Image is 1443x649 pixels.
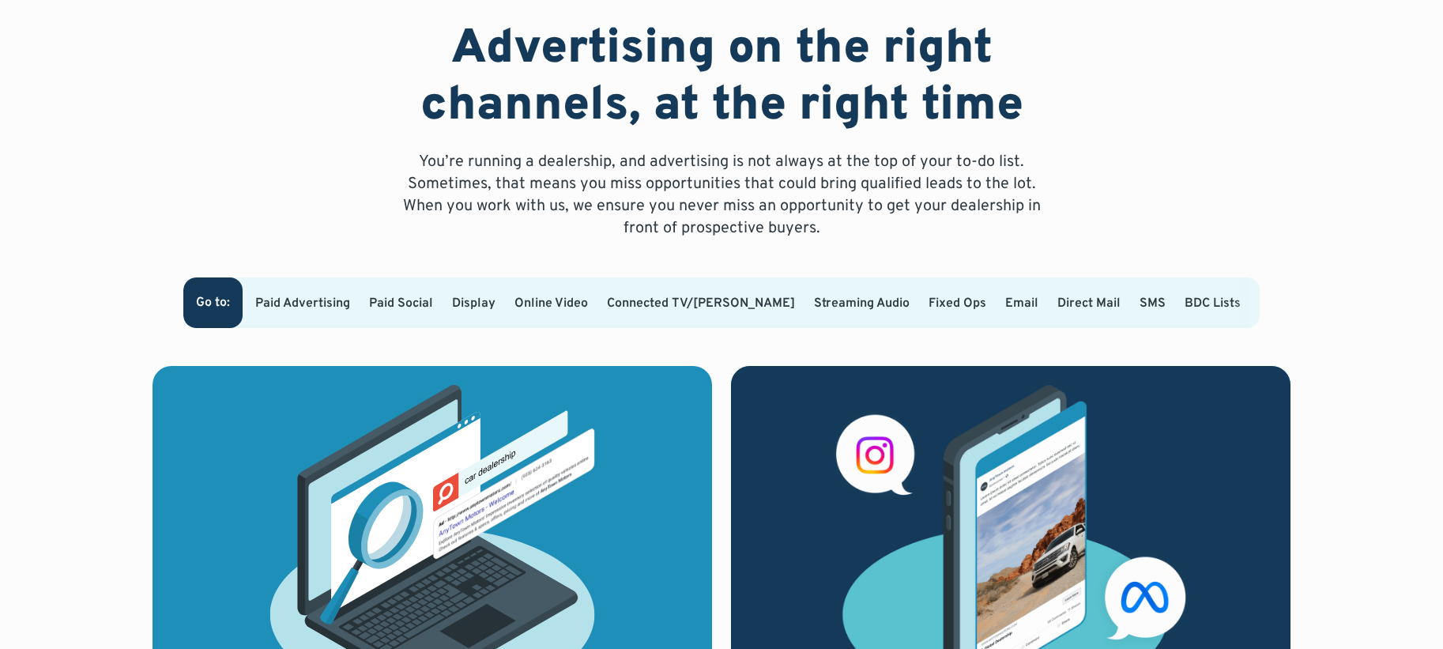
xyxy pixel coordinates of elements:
a: Paid Advertising [255,296,350,311]
a: Streaming Audio [814,296,910,311]
a: Online Video [514,296,588,311]
a: Display [452,296,495,311]
a: Connected TV/[PERSON_NAME] [607,296,795,311]
a: Paid Social [369,296,433,311]
div: Go to: [196,296,230,309]
a: SMS [1140,296,1166,311]
a: Email [1005,296,1038,311]
a: Fixed Ops [929,296,986,311]
h2: Advertising on the right channels, at the right time [393,21,1050,135]
a: Direct Mail [1057,296,1121,311]
p: You’re running a dealership, and advertising is not always at the top of your to-do list. Sometim... [393,151,1050,240]
a: BDC Lists [1185,296,1241,311]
